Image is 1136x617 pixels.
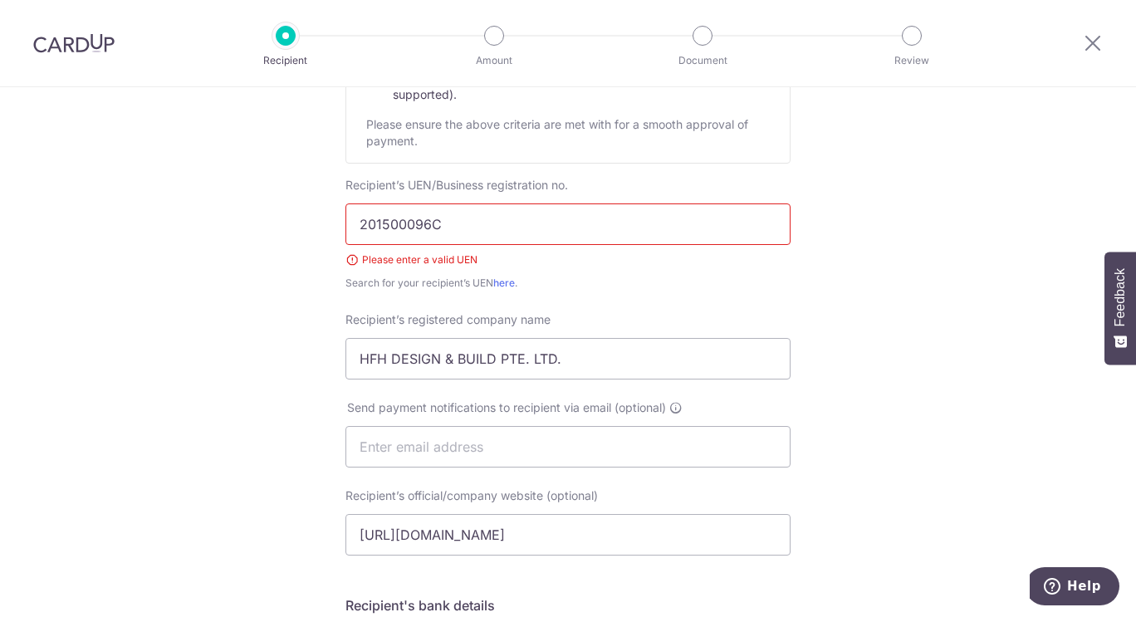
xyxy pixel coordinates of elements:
span: Please ensure the above criteria are met with for a smooth approval of payment. [366,117,748,148]
p: Amount [433,52,556,69]
iframe: Opens a widget where you can find more information [1030,567,1119,609]
h5: Recipient's bank details [345,595,791,615]
a: here [493,277,515,289]
span: Recipient’s registered company name [345,312,551,326]
label: Recipient’s official/company website (optional) [345,487,598,504]
p: Recipient [224,52,347,69]
span: Recipient’s UEN/Business registration no. [345,178,568,192]
div: Search for your recipient’s UEN . [345,275,791,291]
img: CardUp [33,33,115,53]
button: Feedback - Show survey [1104,252,1136,365]
input: Enter email address [345,426,791,468]
span: Feedback [1113,268,1128,326]
div: Please enter a valid UEN [345,252,791,268]
p: Document [641,52,764,69]
p: Review [850,52,973,69]
span: Send payment notifications to recipient via email (optional) [347,399,666,416]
